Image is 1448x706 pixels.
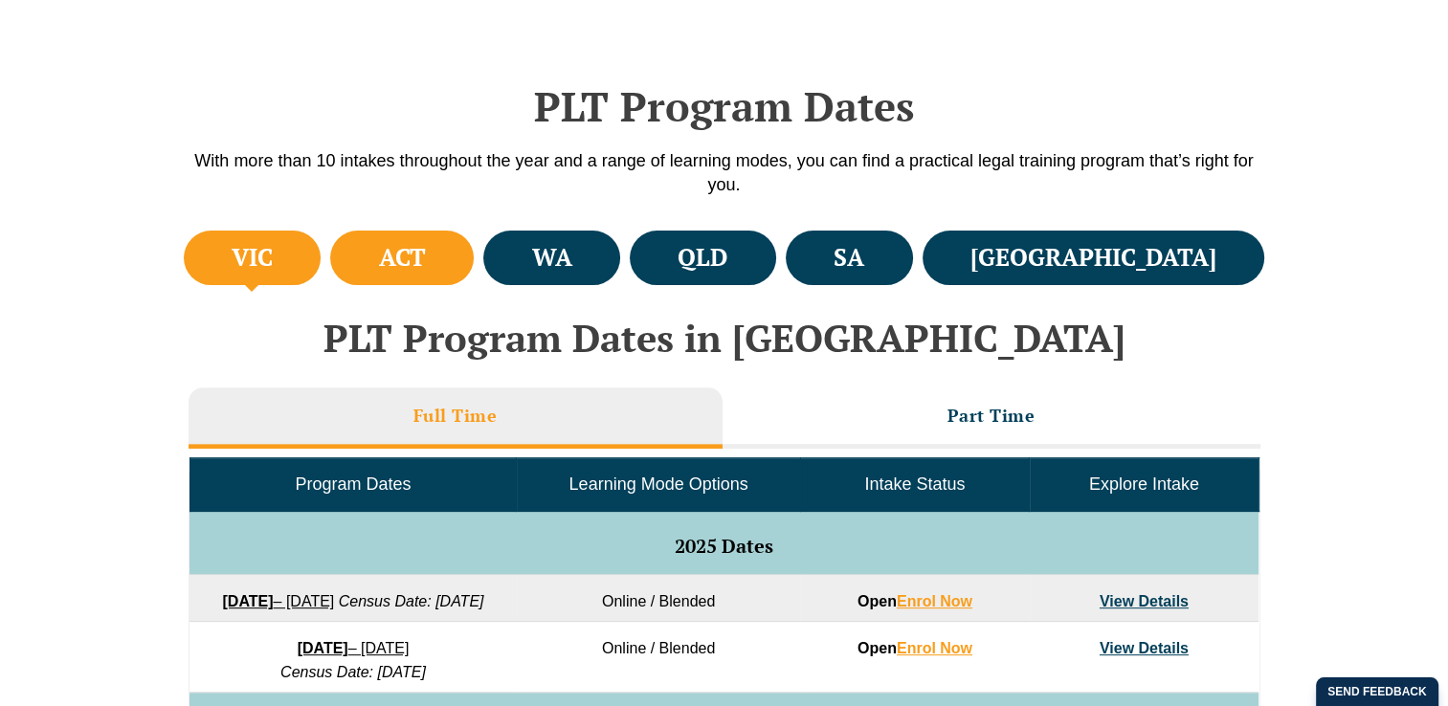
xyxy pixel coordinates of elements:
strong: [DATE] [298,640,348,656]
h3: Part Time [947,405,1036,427]
strong: [DATE] [222,593,273,609]
h4: ACT [379,242,426,274]
strong: Open [858,640,972,656]
span: Program Dates [295,474,411,494]
span: Learning Mode Options [569,474,748,494]
a: Enrol Now [897,593,972,609]
h3: Full Time [413,405,498,427]
span: Intake Status [864,474,965,494]
strong: Open [858,593,972,609]
span: 2025 Dates [675,533,773,559]
h4: SA [834,242,864,274]
h4: VIC [232,242,273,274]
a: [DATE]– [DATE] [298,640,410,656]
td: Online / Blended [517,575,800,622]
h4: QLD [678,242,727,274]
h2: PLT Program Dates in [GEOGRAPHIC_DATA] [179,317,1270,359]
a: [DATE]– [DATE] [222,593,334,609]
p: With more than 10 intakes throughout the year and a range of learning modes, you can find a pract... [179,149,1270,197]
a: View Details [1100,640,1189,656]
h2: PLT Program Dates [179,82,1270,130]
em: Census Date: [DATE] [280,664,426,680]
a: Enrol Now [897,640,972,656]
h4: [GEOGRAPHIC_DATA] [970,242,1216,274]
h4: WA [532,242,572,274]
span: Explore Intake [1089,474,1199,494]
a: View Details [1100,593,1189,609]
td: Online / Blended [517,622,800,693]
em: Census Date: [DATE] [339,593,484,609]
